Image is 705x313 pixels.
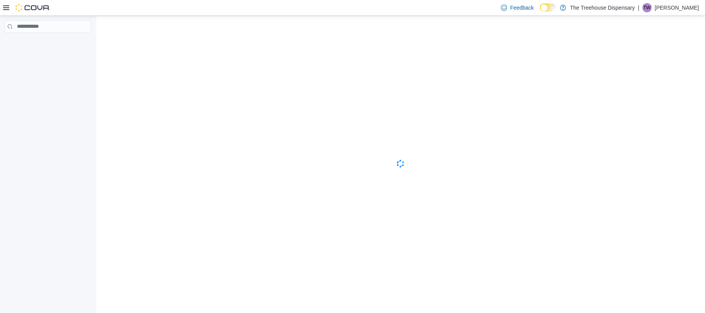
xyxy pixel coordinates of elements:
[570,3,634,12] p: The Treehouse Dispensary
[540,3,556,12] input: Dark Mode
[5,34,91,53] nav: Complex example
[510,4,534,12] span: Feedback
[655,3,699,12] p: [PERSON_NAME]
[642,3,651,12] div: Tina Wilkins
[643,3,651,12] span: TW
[15,4,50,12] img: Cova
[638,3,639,12] p: |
